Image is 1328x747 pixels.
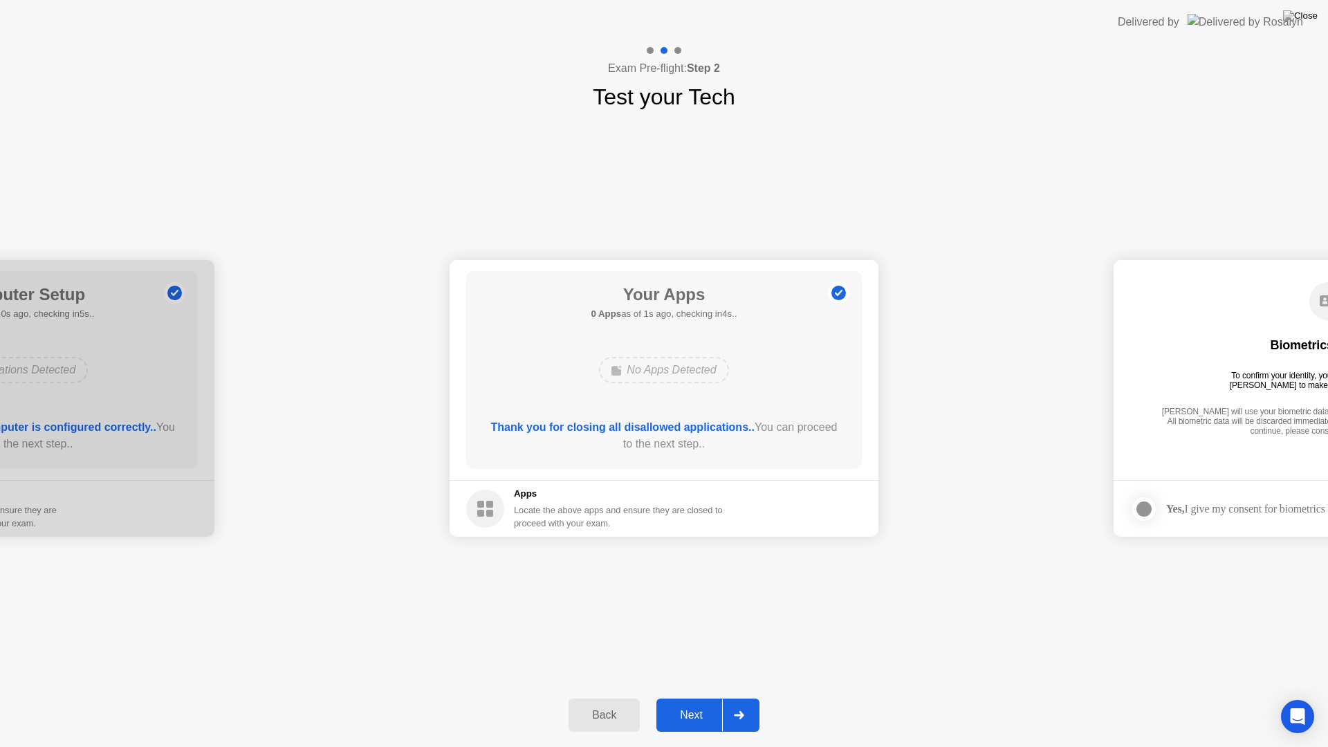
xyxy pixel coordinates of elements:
[1118,14,1179,30] div: Delivered by
[1166,503,1184,515] strong: Yes,
[514,487,723,501] h5: Apps
[656,699,759,732] button: Next
[608,60,720,77] h4: Exam Pre-flight:
[599,357,728,383] div: No Apps Detected
[1281,700,1314,733] div: Open Intercom Messenger
[569,699,640,732] button: Back
[514,504,723,530] div: Locate the above apps and ensure they are closed to proceed with your exam.
[687,62,720,74] b: Step 2
[486,419,842,452] div: You can proceed to the next step..
[591,308,621,319] b: 0 Apps
[1283,10,1318,21] img: Close
[573,709,636,721] div: Back
[491,421,755,433] b: Thank you for closing all disallowed applications..
[1188,14,1303,30] img: Delivered by Rosalyn
[593,80,735,113] h1: Test your Tech
[591,282,737,307] h1: Your Apps
[661,709,722,721] div: Next
[591,307,737,321] h5: as of 1s ago, checking in4s..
